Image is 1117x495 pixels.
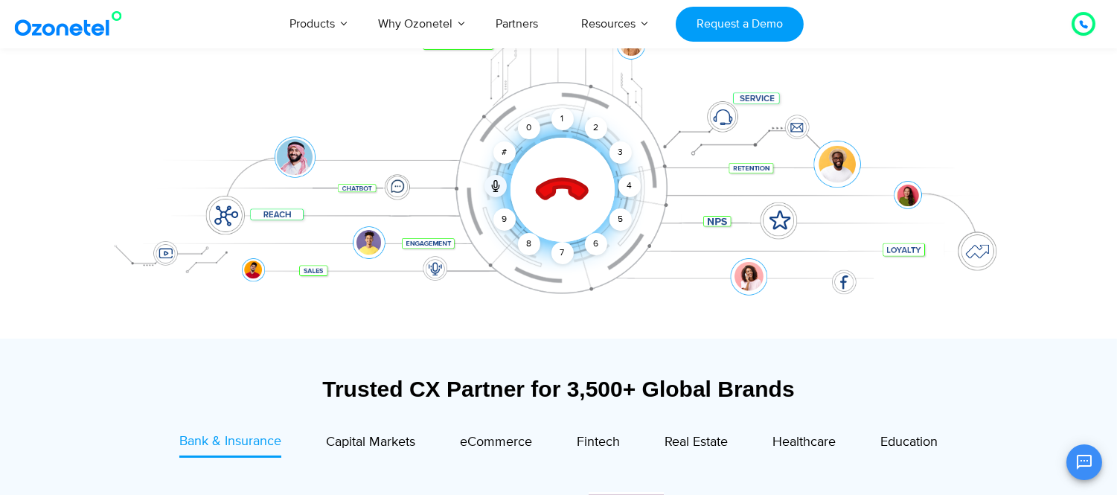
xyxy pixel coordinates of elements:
span: Capital Markets [326,434,415,450]
a: Request a Demo [676,7,803,42]
div: 5 [609,208,631,231]
div: 2 [585,117,607,139]
span: eCommerce [460,434,532,450]
div: 7 [551,242,574,264]
span: Fintech [577,434,620,450]
a: Education [880,432,938,457]
div: 0 [518,117,540,139]
div: 4 [618,175,641,197]
div: 3 [609,141,631,164]
span: Healthcare [772,434,836,450]
div: 9 [493,208,516,231]
div: Trusted CX Partner for 3,500+ Global Brands [101,376,1017,402]
span: Education [880,434,938,450]
a: Capital Markets [326,432,415,457]
a: Bank & Insurance [179,432,281,458]
button: Open chat [1066,444,1102,480]
div: 8 [518,233,540,255]
a: Fintech [577,432,620,457]
div: 6 [585,233,607,255]
span: Real Estate [665,434,728,450]
span: Bank & Insurance [179,433,281,450]
a: eCommerce [460,432,532,457]
div: 1 [551,108,574,130]
a: Real Estate [665,432,728,457]
a: Healthcare [772,432,836,457]
div: # [493,141,516,164]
